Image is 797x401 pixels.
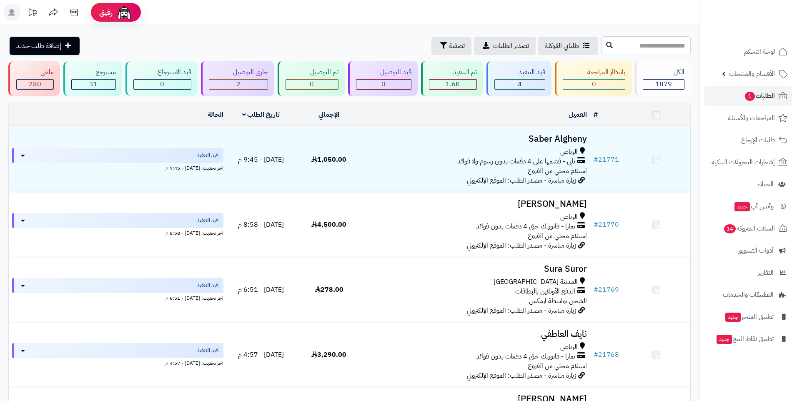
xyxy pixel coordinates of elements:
span: # [594,155,598,165]
span: قيد التنفيذ [197,151,218,160]
span: الرياض [560,212,578,222]
span: المراجعات والأسئلة [728,112,775,124]
a: الحالة [208,110,223,120]
a: تحديثات المنصة [22,4,43,23]
img: ai-face.png [116,4,133,21]
span: التقارير [758,267,774,278]
a: تم التوصيل 0 [276,61,346,96]
span: الرياض [560,342,578,352]
span: 14 [724,224,736,233]
span: استلام محلي من الفروع [528,361,587,371]
span: 3,290.00 [311,350,346,360]
span: # [594,220,598,230]
img: logo-2.png [740,21,789,39]
a: الإجمالي [318,110,339,120]
a: إضافة طلب جديد [10,37,80,55]
a: قيد التوصيل 0 [346,61,419,96]
span: تطبيق المتجر [724,311,774,323]
div: قيد التنفيذ [494,68,545,77]
span: الرياض [560,147,578,157]
a: #21770 [594,220,619,230]
a: التطبيقات والخدمات [704,285,792,305]
a: المراجعات والأسئلة [704,108,792,128]
span: [DATE] - 4:57 م [238,350,284,360]
span: أدوات التسويق [737,245,774,256]
span: الأقسام والمنتجات [729,68,775,80]
a: طلبات الإرجاع [704,130,792,150]
span: طلبات الإرجاع [741,134,775,146]
a: تاريخ الطلب [242,110,280,120]
span: 0 [160,79,164,89]
div: اخر تحديث: [DATE] - 4:57 م [12,358,223,367]
span: # [594,350,598,360]
div: اخر تحديث: [DATE] - 6:51 م [12,293,223,302]
span: زيارة مباشرة - مصدر الطلب: الموقع الإلكتروني [467,241,576,251]
a: بانتظار المراجعة 0 [553,61,633,96]
span: الطلبات [744,90,775,102]
a: قيد التنفيذ 4 [485,61,553,96]
div: 31 [72,80,115,89]
span: تصفية [449,41,465,51]
div: 0 [563,80,624,89]
div: 4 [495,80,545,89]
a: السلات المتروكة14 [704,218,792,238]
span: استلام محلي من الفروع [528,166,587,176]
div: تم التنفيذ [429,68,477,77]
span: الدفع الأونلاين بالبطاقات [515,287,575,296]
a: #21771 [594,155,619,165]
span: 0 [592,79,596,89]
a: #21768 [594,350,619,360]
div: تم التوصيل [286,68,338,77]
span: [DATE] - 8:58 م [238,220,284,230]
span: 0 [310,79,314,89]
span: قيد التنفيذ [197,281,218,290]
div: ملغي [16,68,54,77]
div: 2 [209,80,268,89]
span: 1 [745,92,755,101]
a: العميل [569,110,587,120]
span: إشعارات التحويلات البنكية [712,156,775,168]
div: 0 [134,80,191,89]
a: تطبيق المتجرجديد [704,307,792,327]
button: تصفية [431,37,471,55]
div: الكل [643,68,684,77]
div: بانتظار المراجعة [563,68,625,77]
a: تم التنفيذ 1.6K [419,61,485,96]
span: رفيق [99,8,113,18]
span: زيارة مباشرة - مصدر الطلب: الموقع الإلكتروني [467,175,576,185]
span: 4 [518,79,522,89]
div: 280 [17,80,53,89]
span: وآتس آب [734,200,774,212]
span: 280 [29,79,41,89]
span: تمارا - فاتورتك حتى 4 دفعات بدون فوائد [476,222,575,231]
a: الطلبات1 [704,86,792,106]
a: إشعارات التحويلات البنكية [704,152,792,172]
span: استلام محلي من الفروع [528,231,587,241]
span: # [594,285,598,295]
h3: نايف العاطفي [366,329,586,339]
a: # [594,110,598,120]
span: 278.00 [315,285,343,295]
span: زيارة مباشرة - مصدر الطلب: الموقع الإلكتروني [467,306,576,316]
span: إضافة طلب جديد [16,41,61,51]
span: تطبيق نقاط البيع [716,333,774,345]
div: اخر تحديث: [DATE] - 8:58 م [12,228,223,237]
a: تطبيق نقاط البيعجديد [704,329,792,349]
span: 4,500.00 [311,220,346,230]
span: التطبيقات والخدمات [723,289,774,301]
a: وآتس آبجديد [704,196,792,216]
span: قيد التنفيذ [197,216,218,225]
span: 0 [381,79,386,89]
a: العملاء [704,174,792,194]
span: طلباتي المُوكلة [545,41,579,51]
h3: [PERSON_NAME] [366,199,586,209]
span: تابي - قسّمها على 4 دفعات بدون رسوم ولا فوائد [457,157,575,166]
a: تصدير الطلبات [474,37,536,55]
a: ملغي 280 [7,61,62,96]
a: لوحة التحكم [704,42,792,62]
h3: Sura Suror [366,264,586,274]
a: الكل1879 [633,61,692,96]
a: جاري التوصيل 2 [199,61,276,96]
span: السلات المتروكة [723,223,775,234]
div: مسترجع [71,68,115,77]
